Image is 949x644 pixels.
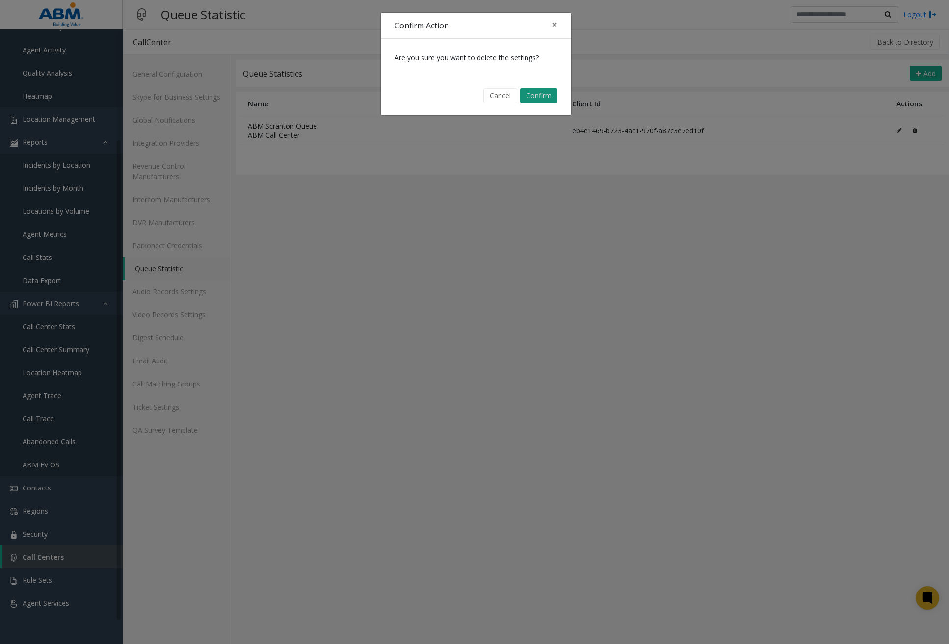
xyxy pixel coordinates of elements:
div: Are you sure you want to delete the settings? [381,39,571,77]
h4: Confirm Action [395,20,449,31]
button: Close [545,13,564,37]
button: Cancel [483,88,517,103]
span: × [552,18,557,31]
button: Confirm [520,88,557,103]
